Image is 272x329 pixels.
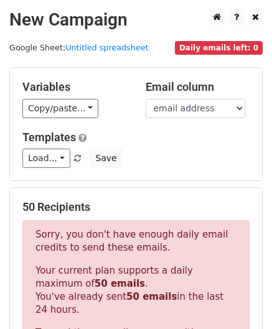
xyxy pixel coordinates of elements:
strong: 50 emails [126,291,177,302]
a: Templates [22,131,76,144]
a: Copy/paste... [22,99,98,118]
a: Daily emails left: 0 [175,43,263,52]
a: Load... [22,149,70,168]
h5: Email column [146,80,250,94]
strong: 50 emails [95,278,145,289]
p: Sorry, you don't have enough daily email credits to send these emails. [35,228,237,254]
a: Untitled spreadsheet [65,43,148,52]
h5: 50 Recipients [22,200,250,214]
h2: New Campaign [9,9,263,30]
button: Save [90,149,122,168]
p: Your current plan supports a daily maximum of . You've already sent in the last 24 hours. [35,264,237,317]
span: Daily emails left: 0 [175,41,263,55]
h5: Variables [22,80,127,94]
small: Google Sheet: [9,43,149,52]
